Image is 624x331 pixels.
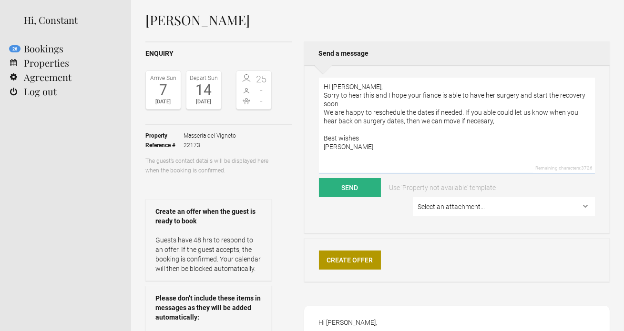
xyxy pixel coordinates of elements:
[189,73,219,83] div: Depart Sun
[319,251,381,270] a: Create Offer
[382,178,502,197] a: Use 'Property not available' template
[145,156,272,175] p: The guest’s contact details will be displayed here when the booking is confirmed.
[319,178,381,197] button: Send
[148,83,178,97] div: 7
[9,45,20,52] flynt-notification-badge: 26
[148,73,178,83] div: Arrive Sun
[155,235,262,273] p: Guests have 48 hrs to respond to an offer. If the guest accepts, the booking is confirmed. Your c...
[145,49,292,59] h2: Enquiry
[254,96,269,106] span: -
[184,131,236,140] span: Masseria del Vigneto
[155,207,262,226] strong: Create an offer when the guest is ready to book
[189,83,219,97] div: 14
[145,140,184,150] strong: Reference #
[145,13,610,27] h1: [PERSON_NAME]
[184,140,236,150] span: 22173
[24,13,117,27] div: Hi, Constant
[145,131,184,140] strong: Property
[254,85,269,95] span: -
[254,74,269,84] span: 25
[304,41,610,65] h2: Send a message
[155,293,262,322] strong: Please don’t include these items in messages as they will be added automatically:
[148,97,178,107] div: [DATE]
[189,97,219,107] div: [DATE]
